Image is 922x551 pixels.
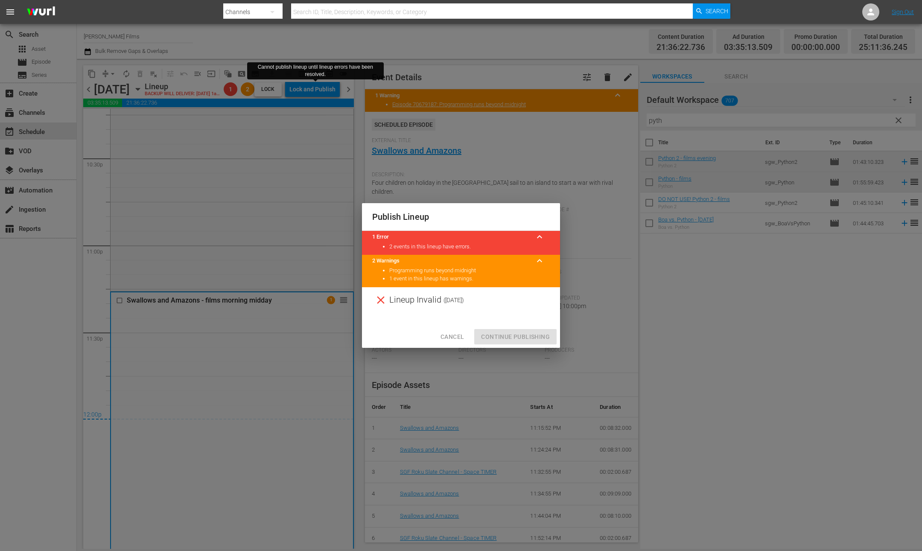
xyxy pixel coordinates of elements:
li: 1 event in this lineup has warnings. [389,275,550,283]
li: Programming runs beyond midnight [389,267,550,275]
title: 1 Error [372,233,529,241]
button: Cancel [434,329,471,345]
span: keyboard_arrow_up [534,232,545,242]
span: keyboard_arrow_up [534,256,545,266]
div: Cannot publish lineup until lineup errors have been resolved. [251,64,380,78]
span: menu [5,7,15,17]
li: 2 events in this lineup have errors. [389,243,550,251]
span: Search [706,3,728,19]
span: Cancel [441,332,464,342]
title: 2 Warnings [372,257,529,265]
span: ( [DATE] ) [443,294,464,306]
div: Lineup Invalid [362,287,560,313]
button: keyboard_arrow_up [529,227,550,247]
img: ans4CAIJ8jUAAAAAAAAAAAAAAAAAAAAAAAAgQb4GAAAAAAAAAAAAAAAAAAAAAAAAJMjXAAAAAAAAAAAAAAAAAAAAAAAAgAT5G... [20,2,61,22]
button: keyboard_arrow_up [529,251,550,271]
a: Sign Out [892,9,914,15]
h2: Publish Lineup [372,210,550,224]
